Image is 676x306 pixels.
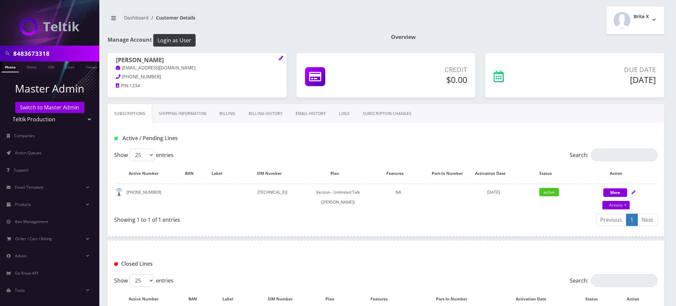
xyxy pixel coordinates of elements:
[570,149,658,161] label: Search:
[570,274,658,287] label: Search:
[2,61,19,72] a: Phone
[634,14,649,19] h2: Brite X
[15,253,27,259] span: Admin
[108,104,152,123] a: Subscriptions
[311,184,366,210] td: Verizon - Unlimited Talk ([PERSON_NAME])
[551,65,656,75] p: Due Date
[540,188,559,196] span: active
[332,104,356,123] a: LOGS
[152,104,213,123] a: Shipping Information
[235,184,310,210] td: [TECHNICAL_ID]
[377,65,467,75] p: Credit
[153,34,196,47] button: Login as User
[242,104,289,123] a: Billing History
[471,164,516,183] th: Activation Date: activate to sort column ascending
[114,149,173,161] label: Show entries
[626,214,638,226] a: 1
[115,188,123,197] img: default.png
[116,57,278,64] h1: [PERSON_NAME]
[82,61,105,72] a: Company
[114,274,173,287] label: Show entries
[289,104,332,123] a: EMAIL HISTORY
[551,75,656,85] h5: [DATE]
[149,14,195,21] li: Customer Details
[180,164,205,183] th: BAN: activate to sort column ascending
[24,61,40,72] a: Name
[129,274,154,287] select: Showentries
[116,83,129,89] a: PIN:
[152,36,196,43] a: Login as User
[114,137,118,140] img: Active / Pending Lines
[366,184,431,210] td: NA
[591,274,658,287] input: Search:
[15,102,84,113] a: Switch to Master Admin
[114,213,381,224] div: Showing 1 to 1 of 1 entries
[20,18,79,36] img: Teltik Production
[15,133,35,138] span: Companies
[129,149,154,161] select: Showentries
[15,219,48,224] span: Ban Management
[124,15,149,21] a: Dashboard
[115,184,179,210] td: [PHONE_NUMBER]
[604,188,627,197] button: More
[391,34,664,40] h1: Overview
[591,149,658,161] input: Search:
[15,150,42,156] span: Action Queues
[129,83,140,89] span: 1234
[582,164,657,183] th: Action: activate to sort column ascending
[15,202,31,207] span: Products
[62,61,78,72] a: Email
[114,261,289,267] h1: Closed Lines
[596,214,627,226] a: Previous
[114,262,118,266] img: Closed Lines
[213,104,242,123] a: Billing
[45,61,57,72] a: SIM
[431,164,470,183] th: Port-In Number: activate to sort column ascending
[108,34,381,47] h1: Manage Account
[517,164,581,183] th: Status: activate to sort column ascending
[122,74,161,80] span: [PHONE_NUMBER]
[603,201,630,210] a: Actions
[15,270,38,276] span: Go Know API
[115,164,179,183] th: Active Number: activate to sort column ascending
[638,214,658,226] a: Next
[311,164,366,183] th: Plan: activate to sort column ascending
[206,164,235,183] th: Label: activate to sort column ascending
[114,135,289,141] h1: Active / Pending Lines
[16,236,52,242] span: Order / Cart / Billing
[14,167,28,173] span: Support
[377,75,467,85] h5: $0.00
[108,11,381,30] nav: breadcrumb
[356,104,418,123] a: SUBSCRIPTION CHANGES
[235,164,310,183] th: SIM Number: activate to sort column ascending
[116,65,196,71] a: [EMAIL_ADDRESS][DOMAIN_NAME]
[13,47,98,60] input: Search in Company
[487,189,500,195] span: [DATE]
[15,287,25,293] span: Tools
[15,184,44,190] span: Email Template
[366,164,431,183] th: Features: activate to sort column ascending
[607,7,664,34] button: Brite X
